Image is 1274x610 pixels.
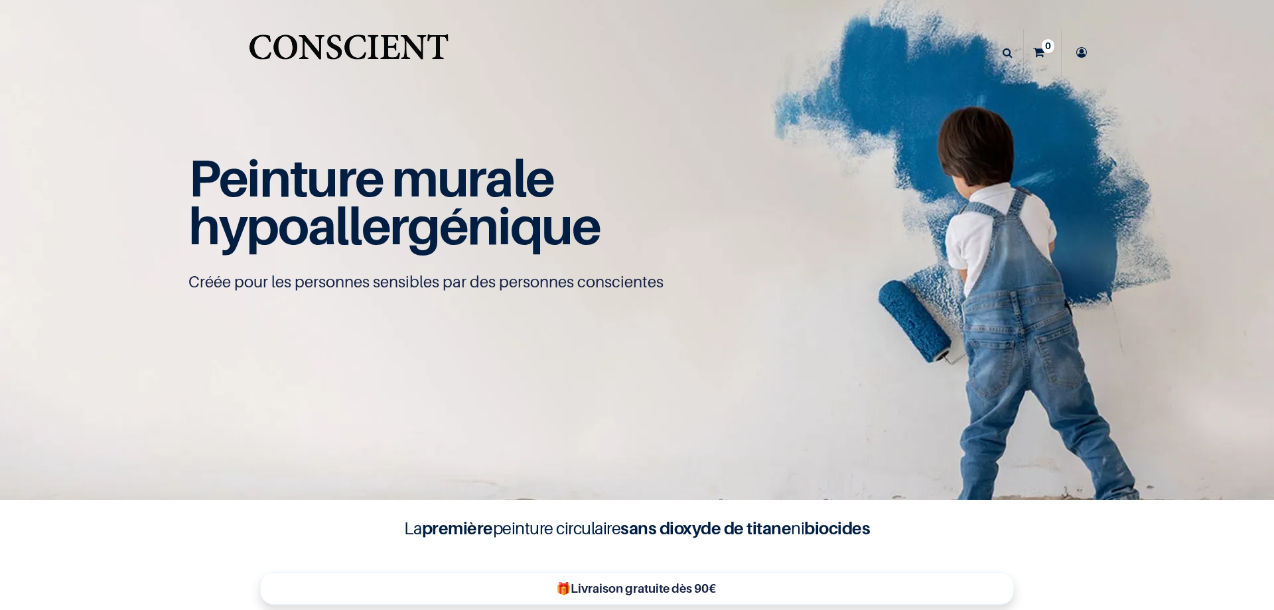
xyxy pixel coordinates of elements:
[372,516,902,541] h4: La peinture circulaire ni
[246,27,451,79] img: Conscient
[188,147,554,208] span: Peinture murale
[1024,29,1061,76] a: 0
[1042,39,1054,52] sup: 0
[620,518,791,538] b: sans dioxyde de titane
[804,518,870,538] b: biocides
[188,194,601,256] span: hypoallergénique
[556,581,716,595] b: 🎁Livraison gratuite dès 90€
[422,518,493,538] b: première
[188,271,1086,293] p: Créée pour les personnes sensibles par des personnes conscientes
[246,27,451,79] a: Logo of Conscient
